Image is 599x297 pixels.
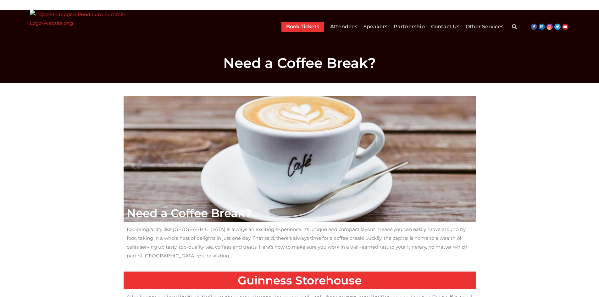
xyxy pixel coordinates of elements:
h2: Need a Coffee Break? [127,207,473,219]
nav: Menu [281,22,503,32]
h1: Need a Coffee Break? [124,56,476,70]
a: Other Services [466,22,503,32]
a: Partnership [394,22,425,32]
p: Exploring a city like [GEOGRAPHIC_DATA] is always an exciting experience. Its unique and compact ... [127,225,473,260]
img: cropped-cropped-Pendulum-Summit-Logo-Website.png [30,10,127,43]
a: Speakers [363,22,387,32]
h2: Guinness Storehouse [127,275,473,286]
a: Contact Us [431,22,459,32]
a: Book Tickets [286,22,319,32]
div: Search [508,20,521,33]
a: Attendees [330,22,357,32]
